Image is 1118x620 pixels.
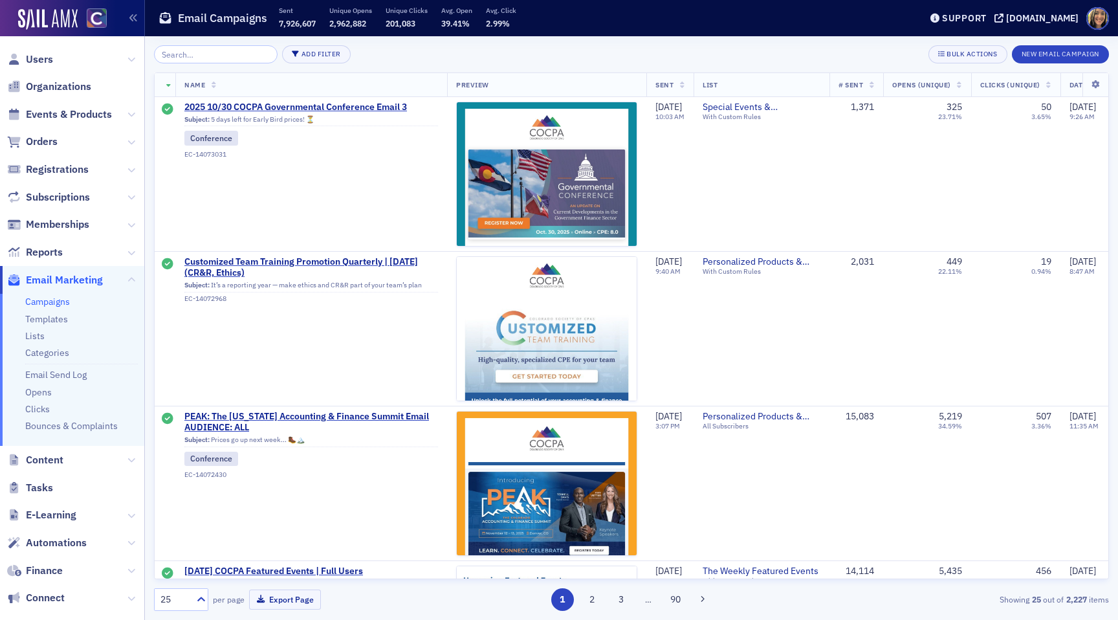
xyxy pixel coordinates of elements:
[655,267,681,276] time: 9:40 AM
[162,568,173,581] div: Sent
[1012,47,1109,59] a: New Email Campaign
[26,564,63,578] span: Finance
[947,256,962,268] div: 449
[1069,101,1096,113] span: [DATE]
[7,564,63,578] a: Finance
[184,281,210,289] span: Subject:
[184,281,438,293] div: It’s a reporting year — make ethics and CR&R part of your team’s plan
[7,217,89,232] a: Memberships
[78,8,107,30] a: View Homepage
[938,113,962,121] div: 23.71%
[26,80,91,94] span: Organizations
[7,135,58,149] a: Orders
[184,452,238,466] div: Conference
[178,10,267,26] h1: Email Campaigns
[329,6,372,15] p: Unique Opens
[7,190,90,205] a: Subscriptions
[25,313,68,325] a: Templates
[7,162,89,177] a: Registrations
[655,80,674,89] span: Sent
[249,590,321,610] button: Export Page
[184,80,205,89] span: Name
[703,113,820,121] div: With Custom Rules
[1029,593,1043,605] strong: 25
[162,258,173,271] div: Sent
[25,296,70,307] a: Campaigns
[486,6,516,15] p: Avg. Click
[800,593,1109,605] div: Showing out of items
[655,576,684,585] time: 12:07 PM
[184,150,438,159] div: EC-14073031
[162,104,173,116] div: Sent
[938,422,962,430] div: 34.59%
[1069,421,1099,430] time: 11:35 AM
[703,102,820,113] span: Special Events & Announcements
[7,453,63,467] a: Content
[25,420,118,432] a: Bounces & Complaints
[213,593,245,605] label: per page
[1069,267,1095,276] time: 8:47 AM
[184,256,438,279] a: Customized Team Training Promotion Quarterly | [DATE] (CR&R, Ethics)
[184,294,438,303] div: EC-14072968
[26,508,76,522] span: E-Learning
[1069,576,1094,585] time: 8:20 PM
[7,52,53,67] a: Users
[664,588,687,611] button: 90
[26,245,63,260] span: Reports
[703,80,718,89] span: List
[939,411,962,423] div: 5,219
[1031,113,1051,121] div: 3.65%
[87,8,107,28] img: SailAMX
[1086,7,1109,30] span: Profile
[947,50,997,58] div: Bulk Actions
[25,330,45,342] a: Lists
[938,577,962,585] div: 38.51%
[279,6,316,15] p: Sent
[703,256,820,268] a: Personalized Products & Events
[456,80,489,89] span: Preview
[184,436,210,444] span: Subject:
[279,18,316,28] span: 7,926,607
[184,471,438,479] div: EC-14072430
[1012,45,1109,63] button: New Email Campaign
[610,588,633,611] button: 3
[7,591,65,605] a: Connect
[18,9,78,30] img: SailAMX
[386,6,428,15] p: Unique Clicks
[7,481,53,495] a: Tasks
[838,102,874,113] div: 1,371
[184,566,438,577] a: [DATE] COCPA Featured Events | Full Users
[703,422,820,430] div: All Subscribers
[639,593,657,605] span: …
[942,12,987,24] div: Support
[1069,410,1096,422] span: [DATE]
[7,107,112,122] a: Events & Products
[25,403,50,415] a: Clicks
[655,410,682,422] span: [DATE]
[1069,565,1096,577] span: [DATE]
[703,267,820,276] div: With Custom Rules
[26,481,53,495] span: Tasks
[580,588,603,611] button: 2
[703,411,820,423] a: Personalized Products & Events
[184,436,438,447] div: Prices go up next week... 🥾🏔️
[184,411,438,434] a: PEAK: The [US_STATE] Accounting & Finance Summit Email AUDIENCE: ALL
[655,565,682,577] span: [DATE]
[1036,411,1051,423] div: 507
[441,18,470,28] span: 39.41%
[838,80,863,89] span: # Sent
[26,536,87,550] span: Automations
[838,256,874,268] div: 2,031
[980,80,1040,89] span: Clicks (Unique)
[1041,256,1051,268] div: 19
[184,115,210,124] span: Subject:
[162,413,173,426] div: Sent
[1031,577,1051,585] div: 3.23%
[160,593,189,606] div: 25
[26,107,112,122] span: Events & Products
